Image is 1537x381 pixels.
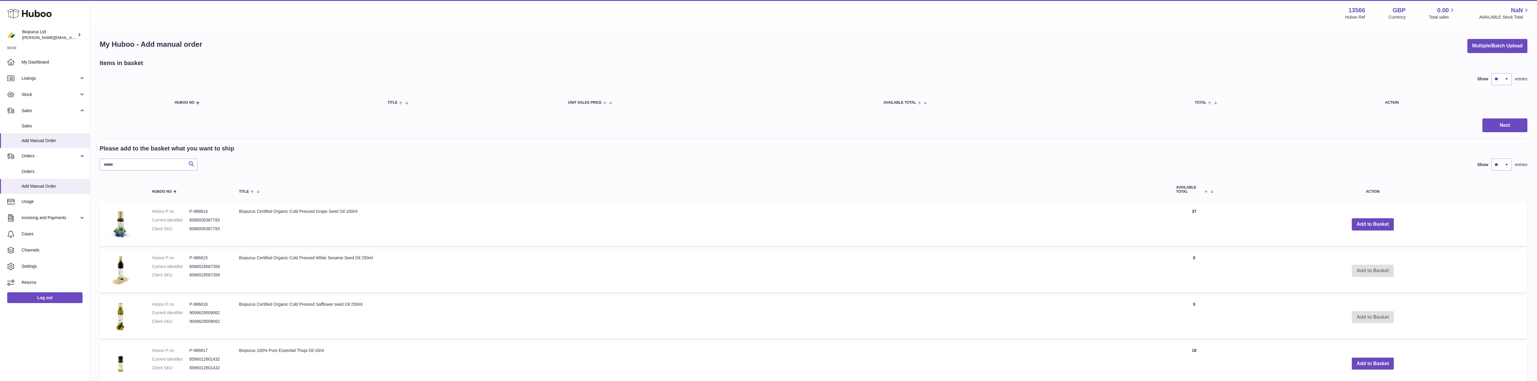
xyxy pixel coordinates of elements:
[152,255,189,261] dt: Huboo P no
[152,319,189,324] dt: Client SKU
[152,190,172,194] span: Huboo no
[22,138,85,144] span: Add Manual Order
[189,348,227,353] dd: P-986817
[189,255,227,261] dd: P-986815
[1482,118,1527,132] button: Next
[1195,101,1206,105] span: Total
[152,365,189,371] dt: Client SKU
[152,310,189,316] dt: Current identifier
[1477,162,1488,168] label: Show
[388,101,397,105] span: Title
[1479,6,1530,20] a: NaN AVAILABLE Stock Total
[189,272,227,278] dd: 8586019567359
[1352,218,1394,231] button: Add to Basket
[22,280,85,285] span: Returns
[1479,14,1530,20] span: AVAILABLE Stock Total
[22,247,85,253] span: Channels
[152,272,189,278] dt: Client SKU
[1352,358,1394,370] button: Add to Basket
[152,217,189,223] dt: Current identifier
[152,356,189,362] dt: Current identifier
[22,153,79,159] span: Orders
[22,183,85,189] span: Add Manual Order
[1176,186,1203,193] span: AVAILABLE Total
[1515,162,1527,168] span: entries
[568,101,602,105] span: Unit Sales Price
[152,226,189,232] dt: Client SKU
[22,263,85,269] span: Settings
[1393,6,1406,14] strong: GBP
[22,29,76,40] div: Biopurus Ltd
[22,123,85,129] span: Sales
[22,59,85,65] span: My Dashboard
[189,319,227,324] dd: 9006629509062
[22,199,85,204] span: Usage
[175,101,195,105] span: Huboo no
[189,310,227,316] dd: 9006629509062
[106,302,136,332] img: Biopurus Certified Organic Cold Pressed Safflower seed Oil 250ml
[1437,6,1449,14] span: 0.00
[100,59,143,67] h2: Items in basket
[189,226,227,232] dd: 8588005367783
[7,30,16,39] img: peter@biopurus.co.uk
[1389,14,1406,20] div: Currency
[22,231,85,237] span: Cases
[22,169,85,174] span: Orders
[1515,76,1527,82] span: entries
[1385,101,1521,105] div: Action
[106,209,136,239] img: Biopurus Certified Organic Cold Pressed Grape Seed Oil 100ml
[1467,39,1527,53] button: Multiple/Batch Upload
[189,217,227,223] dd: 8588005367783
[100,40,202,49] h1: My Huboo - Add manual order
[22,76,79,81] span: Listings
[1170,296,1218,339] td: 0
[22,92,79,97] span: Stock
[152,348,189,353] dt: Huboo P no
[1170,203,1218,246] td: 37
[1345,14,1365,20] div: Huboo Ref
[883,101,916,105] span: AVAILABLE Total
[1429,14,1456,20] span: Total sales
[106,255,136,285] img: Biopurus Certified Organic Cold Pressed White Sesame Seed Oil 250ml
[22,108,79,114] span: Sales
[22,35,120,40] span: [PERSON_NAME][EMAIL_ADDRESS][DOMAIN_NAME]
[189,264,227,269] dd: 8586019567359
[239,190,249,194] span: Title
[189,365,227,371] dd: 8586012601432
[233,296,1170,339] td: Biopurus Certified Organic Cold Pressed Safflower seed Oil 250ml
[22,215,79,221] span: Invoicing and Payments
[1429,6,1456,20] a: 0.00 Total sales
[1477,76,1488,82] label: Show
[189,209,227,214] dd: P-986814
[189,356,227,362] dd: 8586012601432
[189,302,227,307] dd: P-986816
[233,203,1170,246] td: Biopurus Certified Organic Cold Pressed Grape Seed Oil 100ml
[233,249,1170,293] td: Biopurus Certified Organic Cold Pressed White Sesame Seed Oil 250ml
[106,348,136,378] img: Biopurus 100% Pure Essential Thuja Oil 10ml
[7,292,83,303] a: Log out
[1218,180,1527,199] th: Action
[1511,6,1523,14] span: NaN
[1348,6,1365,14] strong: 13566
[100,144,234,153] h2: Please add to the basket what you want to ship
[152,302,189,307] dt: Huboo P no
[152,264,189,269] dt: Current identifier
[152,209,189,214] dt: Huboo P no
[1170,249,1218,293] td: 0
